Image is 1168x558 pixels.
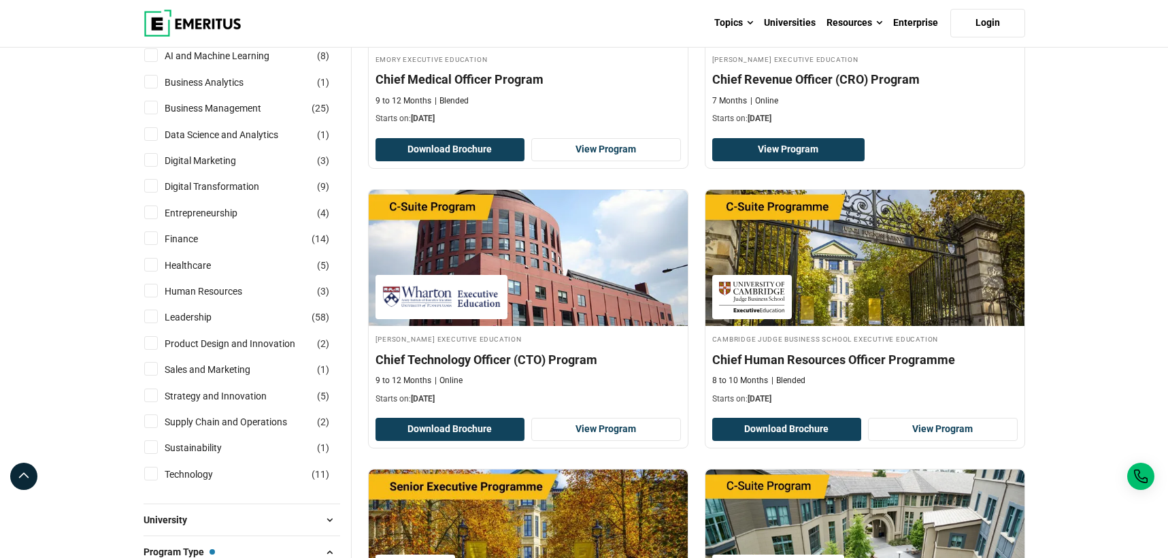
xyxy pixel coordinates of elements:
img: Cambridge Judge Business School Executive Education [719,282,785,312]
span: ( ) [317,75,329,90]
span: ( ) [317,179,329,194]
button: Download Brochure [712,418,862,441]
span: 25 [315,103,326,114]
a: Finance [165,231,225,246]
a: Leadership [165,310,239,325]
span: 9 [320,181,326,192]
span: 8 [320,50,326,61]
img: Chief Human Resources Officer Programme | Online Human Resources Course [705,190,1024,326]
span: ( ) [317,389,329,404]
a: Product Design and Innovation [165,336,322,351]
h4: Chief Human Resources Officer Programme [712,351,1018,368]
span: 1 [320,77,326,88]
p: Starts on: [712,113,1018,125]
p: 9 to 12 Months [376,95,431,107]
a: Technology Course by Wharton Executive Education - September 18, 2025 Wharton Executive Education... [369,190,688,412]
span: ( ) [317,336,329,351]
span: ( ) [317,48,329,63]
span: University [144,512,198,527]
span: [DATE] [411,394,435,404]
span: 4 [320,208,326,218]
span: ( ) [312,467,329,482]
p: Starts on: [376,393,681,405]
a: Digital Marketing [165,153,263,168]
p: Starts on: [712,393,1018,405]
a: Technology [165,467,240,482]
a: Human Resources [165,284,269,299]
span: 2 [320,338,326,349]
span: 3 [320,155,326,166]
span: 3 [320,286,326,297]
h4: Emory Executive Education [376,53,681,65]
span: ( ) [317,258,329,273]
p: Online [435,375,463,387]
span: ( ) [317,284,329,299]
a: Supply Chain and Operations [165,414,314,429]
a: Digital Transformation [165,179,286,194]
span: ( ) [317,414,329,429]
h4: [PERSON_NAME] Executive Education [712,53,1018,65]
h4: [PERSON_NAME] Executive Education [376,333,681,344]
button: Download Brochure [376,418,525,441]
p: 8 to 10 Months [712,375,768,387]
span: ( ) [317,153,329,168]
p: 9 to 12 Months [376,375,431,387]
span: ( ) [317,362,329,377]
a: Strategy and Innovation [165,389,294,404]
button: University [144,510,340,530]
span: 5 [320,391,326,401]
span: ( ) [317,440,329,455]
a: Sustainability [165,440,249,455]
span: ( ) [312,310,329,325]
span: 5 [320,260,326,271]
a: View Program [531,418,681,441]
a: AI and Machine Learning [165,48,297,63]
span: 1 [320,364,326,375]
h4: Chief Revenue Officer (CRO) Program [712,71,1018,88]
h4: Chief Technology Officer (CTO) Program [376,351,681,368]
span: [DATE] [748,394,771,404]
a: Data Science and Analytics [165,127,305,142]
span: ( ) [317,206,329,220]
p: Blended [435,95,469,107]
a: View Program [868,418,1018,441]
span: [DATE] [748,114,771,123]
a: View Program [531,138,681,161]
h4: Cambridge Judge Business School Executive Education [712,333,1018,344]
img: Wharton Executive Education [382,282,501,312]
a: Login [950,9,1025,37]
p: 7 Months [712,95,747,107]
span: ( ) [312,231,329,246]
span: 2 [320,416,326,427]
button: Download Brochure [376,138,525,161]
span: 58 [315,312,326,323]
p: Online [750,95,778,107]
span: ( ) [312,101,329,116]
h4: Chief Medical Officer Program [376,71,681,88]
p: Blended [771,375,805,387]
p: Starts on: [376,113,681,125]
span: 1 [320,442,326,453]
a: Human Resources Course by Cambridge Judge Business School Executive Education - September 18, 202... [705,190,1024,412]
a: Business Management [165,101,288,116]
img: Chief Technology Officer (CTO) Program | Online Technology Course [369,190,688,326]
span: [DATE] [411,114,435,123]
span: 11 [315,469,326,480]
a: Sales and Marketing [165,362,278,377]
span: ( ) [317,127,329,142]
span: 1 [320,129,326,140]
a: Entrepreneurship [165,206,265,220]
a: Healthcare [165,258,238,273]
span: 14 [315,233,326,244]
a: View Program [712,138,865,161]
a: Business Analytics [165,75,271,90]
